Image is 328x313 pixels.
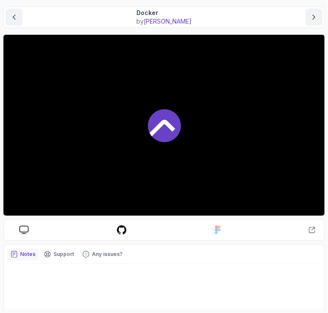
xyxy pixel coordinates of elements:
button: Support button [41,248,77,260]
button: Feedback button [79,248,126,260]
p: Support [53,251,74,258]
button: notes button [7,248,39,260]
a: course slides [12,226,35,235]
p: by [136,17,192,26]
p: Notes [20,251,35,258]
a: course repo [109,225,134,235]
p: Docker [136,9,192,17]
p: Any issues? [92,251,123,258]
button: previous content [6,9,23,26]
button: next content [305,9,322,26]
span: [PERSON_NAME] [144,18,192,25]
